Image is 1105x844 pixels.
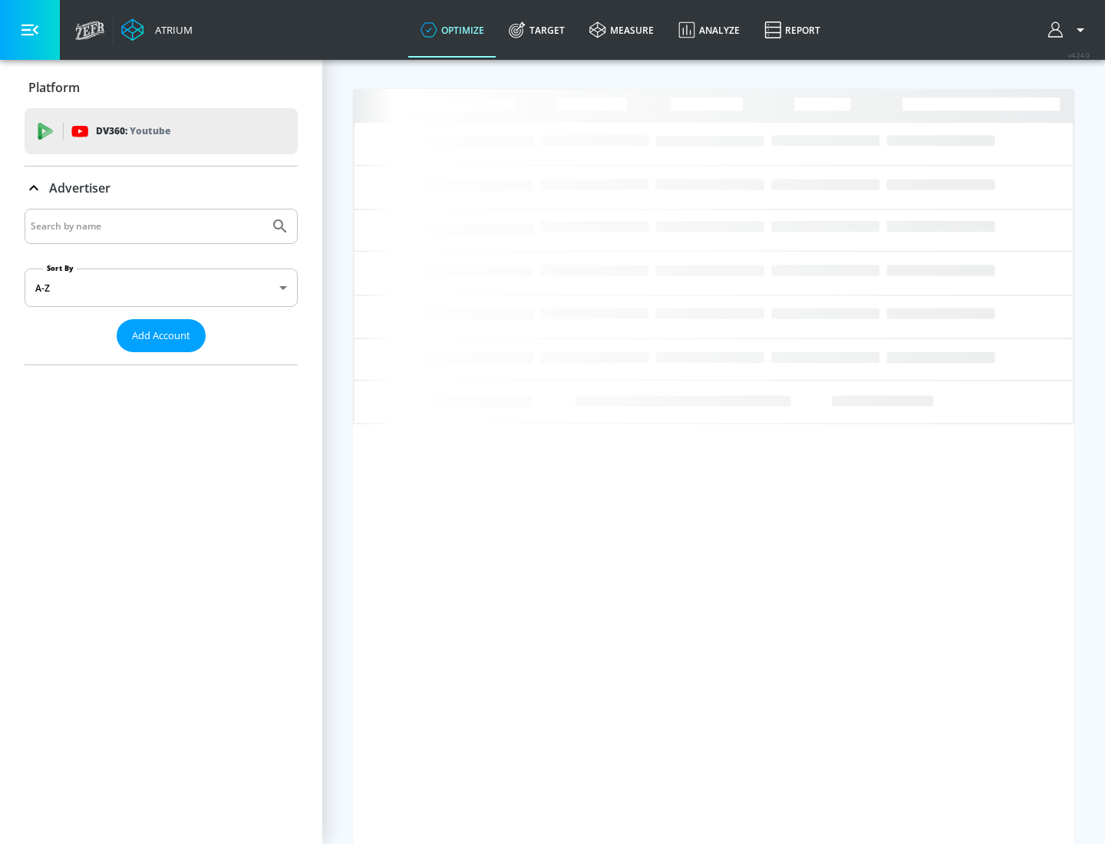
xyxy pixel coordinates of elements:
[132,327,190,345] span: Add Account
[577,2,666,58] a: measure
[25,269,298,307] div: A-Z
[408,2,496,58] a: optimize
[25,166,298,209] div: Advertiser
[49,180,110,196] p: Advertiser
[496,2,577,58] a: Target
[117,319,206,352] button: Add Account
[25,108,298,154] div: DV360: Youtube
[96,123,170,140] p: DV360:
[28,79,80,96] p: Platform
[121,18,193,41] a: Atrium
[130,123,170,139] p: Youtube
[31,216,263,236] input: Search by name
[1068,51,1090,59] span: v 4.24.0
[25,66,298,109] div: Platform
[666,2,752,58] a: Analyze
[25,352,298,364] nav: list of Advertiser
[149,23,193,37] div: Atrium
[25,209,298,364] div: Advertiser
[752,2,833,58] a: Report
[44,263,77,273] label: Sort By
